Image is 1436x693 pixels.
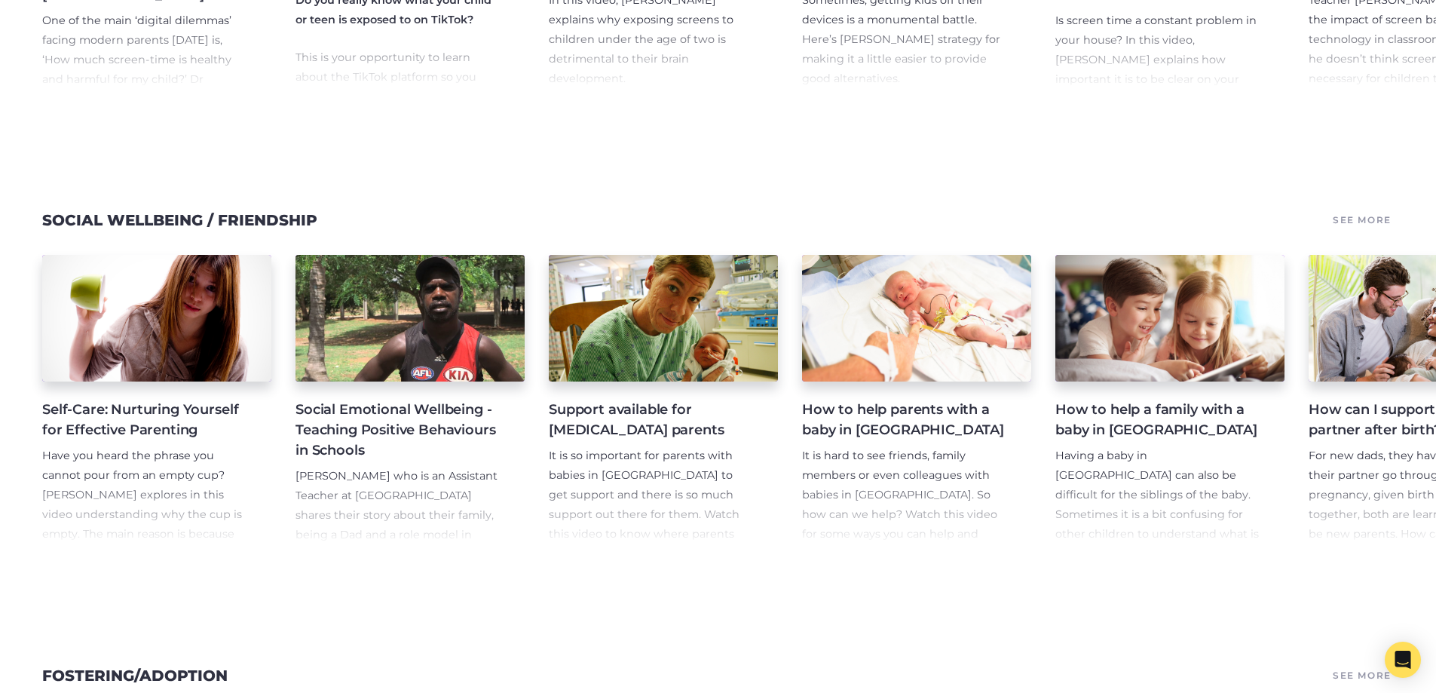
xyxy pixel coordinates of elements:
h4: How to help a family with a baby in [GEOGRAPHIC_DATA] [1055,400,1260,440]
p: Having a baby in [GEOGRAPHIC_DATA] can also be difficult for the siblings of the baby. Sometimes ... [1055,446,1260,681]
a: See More [1330,665,1394,686]
h4: Social Emotional Wellbeing - Teaching Positive Behaviours in Schools [295,400,501,461]
p: [PERSON_NAME] who is an Assistant Teacher at [GEOGRAPHIC_DATA] shares their story about their fam... [295,467,501,642]
a: See More [1330,210,1394,231]
p: One of the main ‘digital dilemmas’ facing modern parents [DATE] is, ‘How much screen-time is heal... [42,11,247,383]
a: How to help parents with a baby in [GEOGRAPHIC_DATA] It is hard to see friends, family members or... [802,255,1031,544]
a: How to help a family with a baby in [GEOGRAPHIC_DATA] Having a baby in [GEOGRAPHIC_DATA] can also... [1055,255,1284,544]
p: Have you heard the phrase you cannot pour from an empty cup? [PERSON_NAME] explores in this video... [42,446,247,661]
a: Support available for [MEDICAL_DATA] parents It is so important for parents with babies in [GEOGR... [549,255,778,544]
a: Social Wellbeing / Friendship [42,211,317,229]
span: Is screen time a constant problem in your house? In this video, [PERSON_NAME] explains how import... [1055,14,1257,125]
p: This is your opportunity to learn about the TikTok platform so you remain informed and understand... [295,48,501,166]
a: Self-Care: Nurturing Yourself for Effective Parenting Have you heard the phrase you cannot pour f... [42,255,271,544]
p: It is so important for parents with babies in [GEOGRAPHIC_DATA] to get support and there is so mu... [549,446,754,564]
a: Social Emotional Wellbeing - Teaching Positive Behaviours in Schools [PERSON_NAME] who is an Assi... [295,255,525,544]
p: It is hard to see friends, family members or even colleagues with babies in [GEOGRAPHIC_DATA]. So... [802,446,1007,564]
div: Open Intercom Messenger [1385,642,1421,678]
a: Fostering/Adoption [42,667,228,685]
h4: Self-Care: Nurturing Yourself for Effective Parenting [42,400,247,440]
h4: Support available for [MEDICAL_DATA] parents [549,400,754,440]
h4: How to help parents with a baby in [GEOGRAPHIC_DATA] [802,400,1007,440]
